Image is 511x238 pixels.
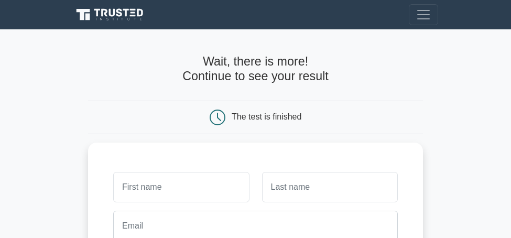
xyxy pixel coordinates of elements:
button: Toggle navigation [409,4,438,25]
h4: Wait, there is more! Continue to see your result [88,55,423,84]
input: First name [113,172,249,202]
div: The test is finished [232,112,301,121]
input: Last name [262,172,398,202]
